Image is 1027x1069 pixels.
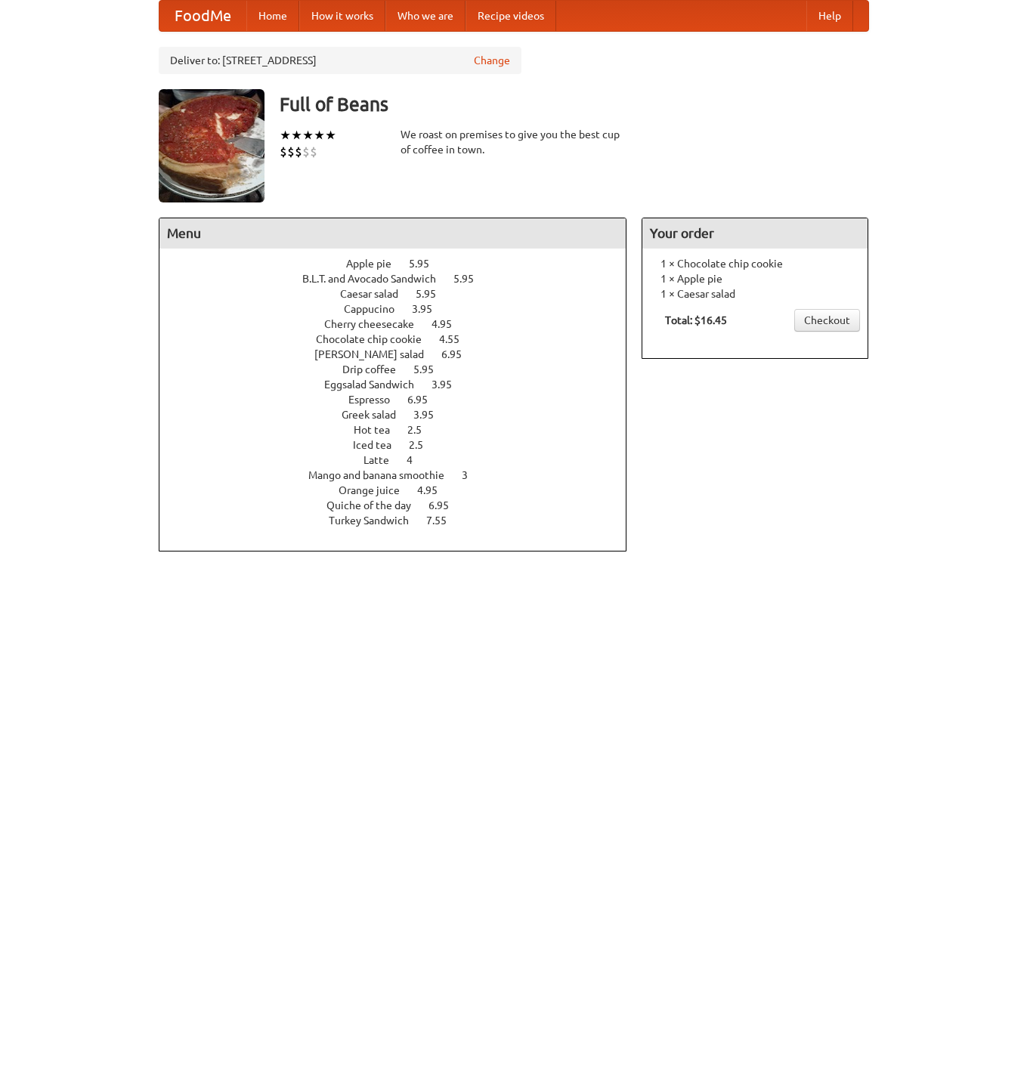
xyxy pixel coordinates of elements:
[339,484,415,496] span: Orange juice
[346,258,407,270] span: Apple pie
[314,348,490,360] a: [PERSON_NAME] salad 6.95
[295,144,302,160] li: $
[665,314,727,326] b: Total: $16.45
[314,127,325,144] li: ★
[348,394,456,406] a: Espresso 6.95
[314,348,439,360] span: [PERSON_NAME] salad
[302,273,502,285] a: B.L.T. and Avocado Sandwich 5.95
[340,288,413,300] span: Caesar salad
[329,514,475,527] a: Turkey Sandwich 7.55
[324,378,429,391] span: Eggsalad Sandwich
[409,439,438,451] span: 2.5
[650,256,860,271] li: 1 × Chocolate chip cookie
[342,409,411,421] span: Greek salad
[280,89,869,119] h3: Full of Beans
[324,378,480,391] a: Eggsalad Sandwich 3.95
[159,47,521,74] div: Deliver to: [STREET_ADDRESS]
[650,271,860,286] li: 1 × Apple pie
[407,394,443,406] span: 6.95
[428,499,464,511] span: 6.95
[308,469,459,481] span: Mango and banana smoothie
[353,439,407,451] span: Iced tea
[441,348,477,360] span: 6.95
[794,309,860,332] a: Checkout
[342,363,462,375] a: Drip coffee 5.95
[316,333,487,345] a: Chocolate chip cookie 4.55
[412,303,447,315] span: 3.95
[432,318,467,330] span: 4.95
[363,454,404,466] span: Latte
[344,303,410,315] span: Cappucino
[439,333,475,345] span: 4.55
[417,484,453,496] span: 4.95
[466,1,556,31] a: Recipe videos
[310,144,317,160] li: $
[401,127,627,157] div: We roast on premises to give you the best cup of coffee in town.
[159,1,246,31] a: FoodMe
[291,127,302,144] li: ★
[326,499,426,511] span: Quiche of the day
[326,499,477,511] a: Quiche of the day 6.95
[344,303,460,315] a: Cappucino 3.95
[299,1,385,31] a: How it works
[308,469,496,481] a: Mango and banana smoothie 3
[325,127,336,144] li: ★
[302,144,310,160] li: $
[342,363,411,375] span: Drip coffee
[280,144,287,160] li: $
[324,318,429,330] span: Cherry cheesecake
[280,127,291,144] li: ★
[353,439,451,451] a: Iced tea 2.5
[474,53,510,68] a: Change
[385,1,466,31] a: Who we are
[348,394,405,406] span: Espresso
[407,424,437,436] span: 2.5
[159,89,264,202] img: angular.jpg
[453,273,489,285] span: 5.95
[302,273,451,285] span: B.L.T. and Avocado Sandwich
[342,409,462,421] a: Greek salad 3.95
[302,127,314,144] li: ★
[806,1,853,31] a: Help
[650,286,860,301] li: 1 × Caesar salad
[409,258,444,270] span: 5.95
[316,333,437,345] span: Chocolate chip cookie
[432,378,467,391] span: 3.95
[324,318,480,330] a: Cherry cheesecake 4.95
[340,288,464,300] a: Caesar salad 5.95
[413,409,449,421] span: 3.95
[346,258,457,270] a: Apple pie 5.95
[354,424,405,436] span: Hot tea
[407,454,428,466] span: 4
[339,484,466,496] a: Orange juice 4.95
[416,288,451,300] span: 5.95
[354,424,450,436] a: Hot tea 2.5
[329,514,424,527] span: Turkey Sandwich
[246,1,299,31] a: Home
[462,469,483,481] span: 3
[413,363,449,375] span: 5.95
[642,218,868,249] h4: Your order
[287,144,295,160] li: $
[159,218,626,249] h4: Menu
[363,454,441,466] a: Latte 4
[426,514,462,527] span: 7.55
